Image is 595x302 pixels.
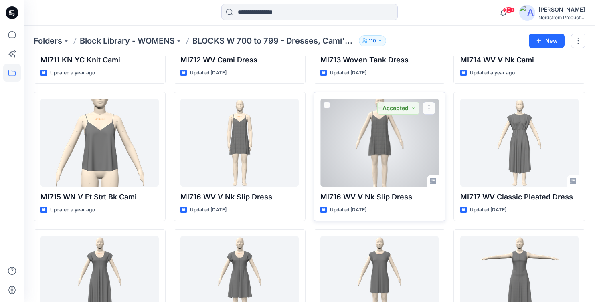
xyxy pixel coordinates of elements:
p: MI715 WN V Ft Strt Bk Cami [40,191,159,203]
div: [PERSON_NAME] [538,5,585,14]
p: Updated [DATE] [190,206,227,214]
p: 110 [369,36,376,45]
span: 99+ [503,7,515,13]
p: BLOCKS W 700 to 799 - Dresses, Cami's, Gowns, Chemise [192,35,356,46]
a: MI715 WN V Ft Strt Bk Cami [40,99,159,187]
p: Updated [DATE] [470,206,506,214]
a: Block Library - WOMENS [80,35,175,46]
p: MI717 WV Classic Pleated Dress [460,191,579,203]
p: MI716 WV V Nk Slip Dress [180,191,299,203]
p: MI713 Woven Tank Dress [320,54,439,66]
p: MI711 KN YC Knit Cami [40,54,159,66]
p: Updated [DATE] [190,69,227,77]
a: MI716 WV V Nk Slip Dress [320,99,439,187]
a: MI717 WV Classic Pleated Dress [460,99,579,187]
button: 110 [359,35,386,46]
div: Nordstrom Product... [538,14,585,20]
a: Folders [34,35,62,46]
p: MI716 WV V Nk Slip Dress [320,191,439,203]
p: Updated a year ago [50,206,95,214]
p: Updated [DATE] [330,69,366,77]
p: MI714 WV V Nk Cami [460,54,579,66]
a: MI716 WV V Nk Slip Dress [180,99,299,187]
p: Updated a year ago [470,69,515,77]
button: New [529,34,565,48]
p: Updated a year ago [50,69,95,77]
img: avatar [519,5,535,21]
p: MI712 WV Cami Dress [180,54,299,66]
p: Updated [DATE] [330,206,366,214]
